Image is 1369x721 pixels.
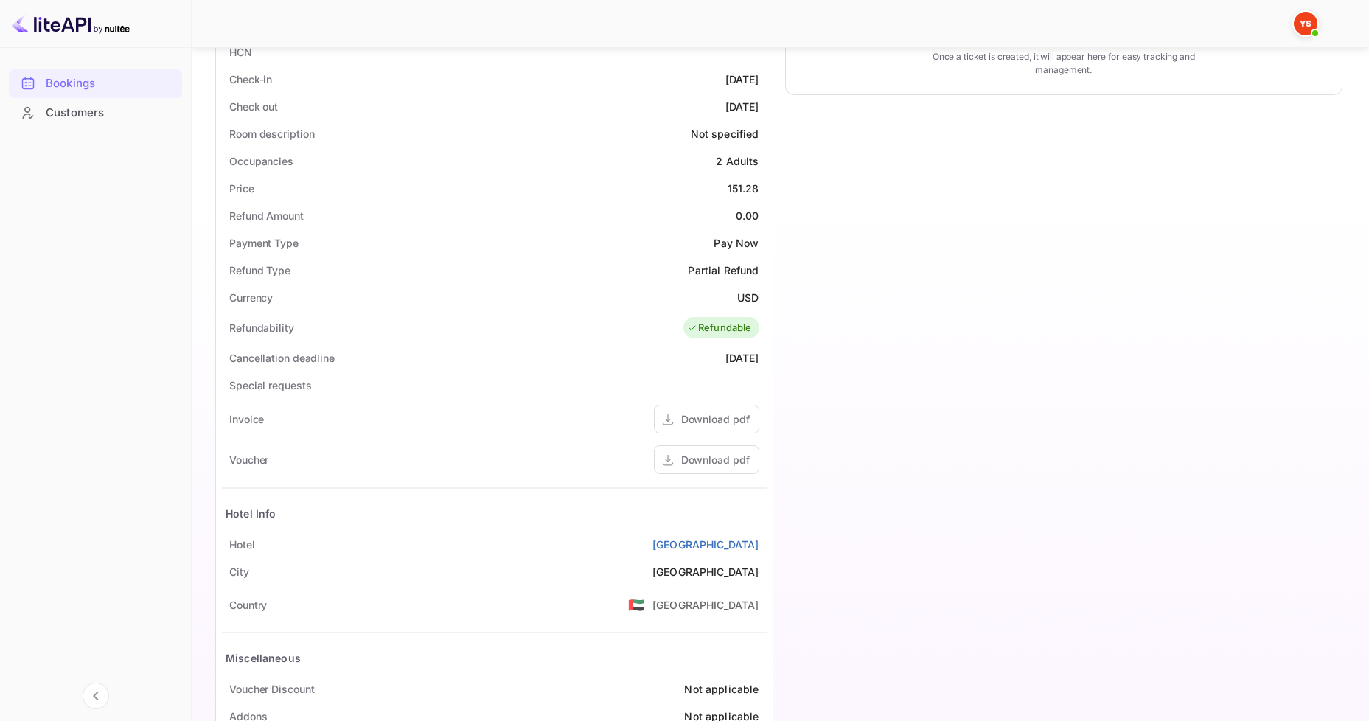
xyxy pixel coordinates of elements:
[691,126,759,142] div: Not specified
[725,99,759,114] div: [DATE]
[628,591,645,618] span: United States
[229,681,314,697] div: Voucher Discount
[684,681,759,697] div: Not applicable
[681,411,750,427] div: Download pdf
[229,153,293,169] div: Occupancies
[229,72,272,87] div: Check-in
[229,208,304,223] div: Refund Amount
[688,262,759,278] div: Partial Refund
[716,153,759,169] div: 2 Adults
[9,99,182,126] a: Customers
[229,99,278,114] div: Check out
[226,650,301,666] div: Miscellaneous
[229,320,294,335] div: Refundability
[83,683,109,709] button: Collapse navigation
[46,75,175,92] div: Bookings
[736,208,759,223] div: 0.00
[229,44,252,60] div: HCN
[226,506,276,521] div: Hotel Info
[681,452,750,467] div: Download pdf
[914,50,1213,77] p: Once a ticket is created, it will appear here for easy tracking and management.
[229,537,255,552] div: Hotel
[46,105,175,122] div: Customers
[714,235,759,251] div: Pay Now
[687,321,752,335] div: Refundable
[229,564,249,579] div: City
[229,235,299,251] div: Payment Type
[9,69,182,98] div: Bookings
[229,377,311,393] div: Special requests
[737,290,759,305] div: USD
[229,262,290,278] div: Refund Type
[229,126,314,142] div: Room description
[229,597,267,613] div: Country
[229,290,273,305] div: Currency
[9,69,182,97] a: Bookings
[229,181,254,196] div: Price
[9,99,182,128] div: Customers
[725,350,759,366] div: [DATE]
[652,537,759,552] a: [GEOGRAPHIC_DATA]
[652,564,759,579] div: [GEOGRAPHIC_DATA]
[1294,12,1317,35] img: Yandex Support
[725,72,759,87] div: [DATE]
[652,597,759,613] div: [GEOGRAPHIC_DATA]
[229,411,264,427] div: Invoice
[728,181,759,196] div: 151.28
[12,12,130,35] img: LiteAPI logo
[229,350,335,366] div: Cancellation deadline
[229,452,268,467] div: Voucher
